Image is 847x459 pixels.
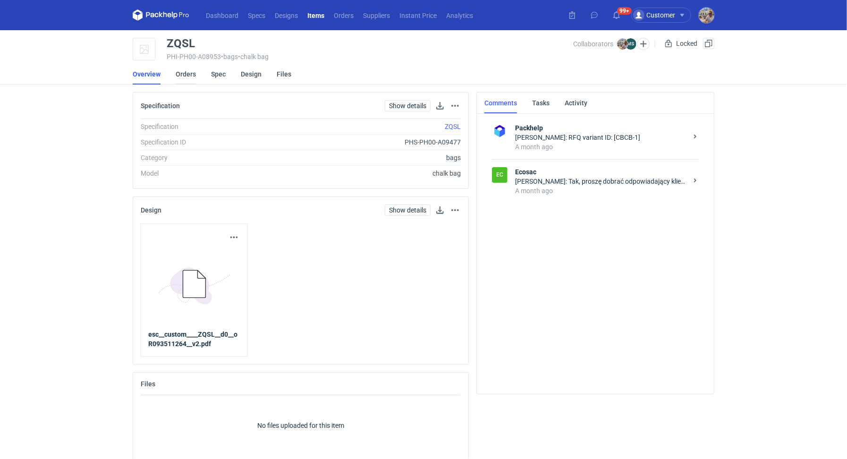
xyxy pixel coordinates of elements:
[141,206,161,214] h2: Design
[269,137,461,147] div: PHS-PH00-A09477
[176,64,196,85] a: Orders
[303,9,329,21] a: Items
[492,123,508,139] img: Packhelp
[515,142,687,152] div: A month ago
[141,380,155,388] h2: Files
[515,186,687,195] div: A month ago
[149,331,238,348] strong: esc__custom____ZQSL__d0__oR093511264__v2.pdf
[133,9,189,21] svg: Packhelp Pro
[703,38,714,49] button: Duplicate Item
[573,40,613,48] span: Collaborators
[484,93,517,113] a: Comments
[167,53,573,60] div: PHI-PH00-A08953
[492,167,508,183] figcaption: Ec
[211,64,226,85] a: Spec
[149,330,240,349] a: esc__custom____ZQSL__d0__oR093511264__v2.pdf
[434,100,446,111] button: Download specification
[625,38,636,50] figcaption: MS
[329,9,358,21] a: Orders
[141,169,269,178] div: Model
[492,167,508,183] div: Ecosac
[141,153,269,162] div: Category
[167,38,195,49] div: ZQSL
[395,9,441,21] a: Instant Price
[221,53,238,60] span: • bags
[637,38,650,50] button: Edit collaborators
[515,123,687,133] strong: Packhelp
[238,53,269,60] span: • chalk bag
[269,153,461,162] div: bags
[515,133,687,142] div: [PERSON_NAME]: RFQ variant ID: [CBCB-1]
[515,177,687,186] div: [PERSON_NAME]: Tak, proszę dobrać odpowiadający klientowi ostatecznemu odcień imitujący omawiany ...
[385,204,431,216] a: Show details
[385,100,431,111] a: Show details
[609,8,624,23] button: 99+
[269,169,461,178] div: chalk bag
[358,9,395,21] a: Suppliers
[617,38,628,50] img: Michał Palasek
[141,137,269,147] div: Specification ID
[241,64,262,85] a: Design
[229,232,240,243] button: Actions
[449,204,461,216] button: Actions
[449,100,461,111] button: Actions
[441,9,478,21] a: Analytics
[201,9,243,21] a: Dashboard
[515,167,687,177] strong: Ecosac
[633,9,675,21] div: Customer
[434,204,446,216] button: Download design
[133,64,161,85] a: Overview
[141,102,180,110] h2: Specification
[277,64,291,85] a: Files
[445,123,461,130] a: ZQSL
[699,8,714,23] img: Michał Palasek
[270,9,303,21] a: Designs
[257,421,344,430] p: No files uploaded for this item
[243,9,270,21] a: Specs
[141,122,269,131] div: Specification
[663,38,699,49] div: Locked
[565,93,587,113] a: Activity
[631,8,699,23] button: Customer
[532,93,550,113] a: Tasks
